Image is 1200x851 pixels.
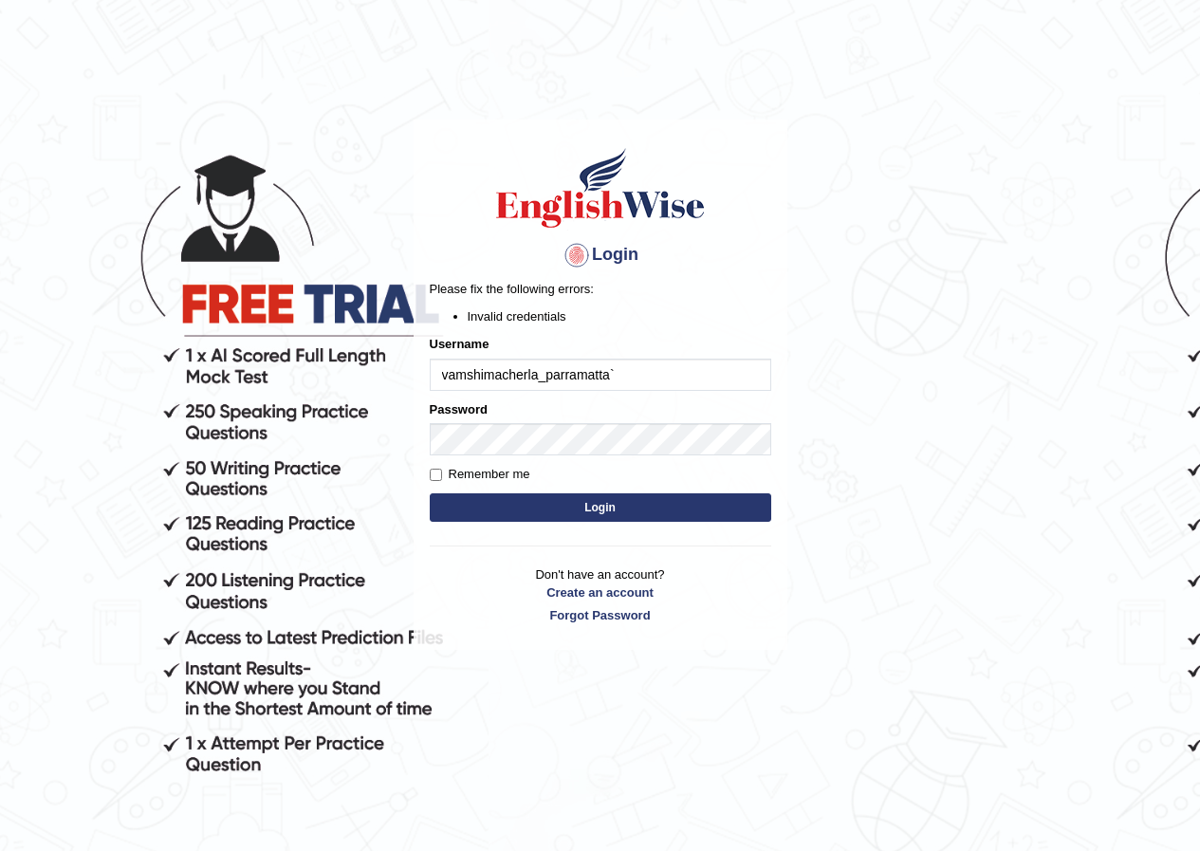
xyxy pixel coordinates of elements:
li: Invalid credentials [468,307,771,325]
a: Create an account [430,583,771,601]
p: Please fix the following errors: [430,280,771,298]
p: Don't have an account? [430,565,771,624]
label: Remember me [430,465,530,484]
img: Logo of English Wise sign in for intelligent practice with AI [492,145,709,231]
h4: Login [430,240,771,270]
label: Password [430,400,488,418]
a: Forgot Password [430,606,771,624]
input: Remember me [430,469,442,481]
label: Username [430,335,489,353]
button: Login [430,493,771,522]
